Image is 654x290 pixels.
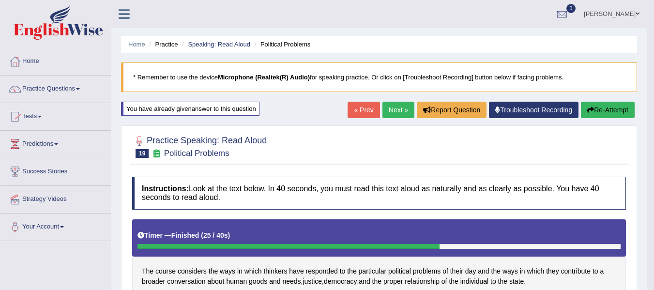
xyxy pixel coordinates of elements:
[136,149,149,158] span: 19
[132,134,267,158] h2: Practice Speaking: Read Aloud
[413,266,441,276] span: Click to see word definition
[167,276,205,287] span: Click to see word definition
[0,186,111,210] a: Strategy Videos
[237,266,243,276] span: Click to see word definition
[527,266,545,276] span: Click to see word definition
[269,276,280,287] span: Click to see word definition
[498,276,507,287] span: Click to see word definition
[0,158,111,183] a: Success Stories
[218,74,310,81] b: Microphone (Realtek(R) Audio)
[520,266,525,276] span: Click to see word definition
[244,266,262,276] span: Click to see word definition
[502,266,518,276] span: Click to see word definition
[0,103,111,127] a: Tests
[203,231,228,239] b: 25 / 40s
[566,4,576,13] span: 0
[561,266,591,276] span: Click to see word definition
[151,149,161,158] small: Exam occurring question
[207,276,224,287] span: Click to see word definition
[465,266,476,276] span: Click to see word definition
[478,266,489,276] span: Click to see word definition
[347,266,356,276] span: Click to see word definition
[489,102,578,118] a: Troubleshoot Recording
[593,266,598,276] span: Click to see word definition
[121,62,637,92] blockquote: * Remember to use the device for speaking practice. Or click on [Troubleshoot Recording] button b...
[405,276,440,287] span: Click to see word definition
[340,266,346,276] span: Click to see word definition
[388,266,411,276] span: Click to see word definition
[600,266,604,276] span: Click to see word definition
[282,276,301,287] span: Click to see word definition
[132,177,626,209] h4: Look at the text below. In 40 seconds, you must read this text aloud as naturally and as clearly ...
[383,276,403,287] span: Click to see word definition
[441,276,447,287] span: Click to see word definition
[303,276,322,287] span: Click to see word definition
[228,231,230,239] b: )
[348,102,380,118] a: « Prev
[359,276,370,287] span: Click to see word definition
[581,102,635,118] button: Re-Attempt
[220,266,235,276] span: Click to see word definition
[252,40,311,49] li: Political Problems
[460,276,488,287] span: Click to see word definition
[490,276,496,287] span: Click to see word definition
[0,131,111,155] a: Predictions
[137,232,230,239] h5: Timer —
[449,276,458,287] span: Click to see word definition
[359,266,387,276] span: Click to see word definition
[178,266,207,276] span: Click to see word definition
[417,102,487,118] button: Report Question
[546,266,559,276] span: Click to see word definition
[188,41,250,48] a: Speaking: Read Aloud
[128,41,145,48] a: Home
[324,276,357,287] span: Click to see word definition
[491,266,501,276] span: Click to see word definition
[147,40,178,49] li: Practice
[226,276,247,287] span: Click to see word definition
[155,266,176,276] span: Click to see word definition
[142,184,189,193] b: Instructions:
[249,276,267,287] span: Click to see word definition
[142,266,153,276] span: Click to see word definition
[382,102,414,118] a: Next »
[164,149,229,158] small: Political Problems
[289,266,304,276] span: Click to see word definition
[121,102,259,116] div: You have already given answer to this question
[372,276,381,287] span: Click to see word definition
[0,48,111,72] a: Home
[0,76,111,100] a: Practice Questions
[171,231,199,239] b: Finished
[263,266,287,276] span: Click to see word definition
[142,276,165,287] span: Click to see word definition
[0,214,111,238] a: Your Account
[209,266,218,276] span: Click to see word definition
[442,266,448,276] span: Click to see word definition
[201,231,203,239] b: (
[306,266,338,276] span: Click to see word definition
[509,276,524,287] span: Click to see word definition
[450,266,463,276] span: Click to see word definition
